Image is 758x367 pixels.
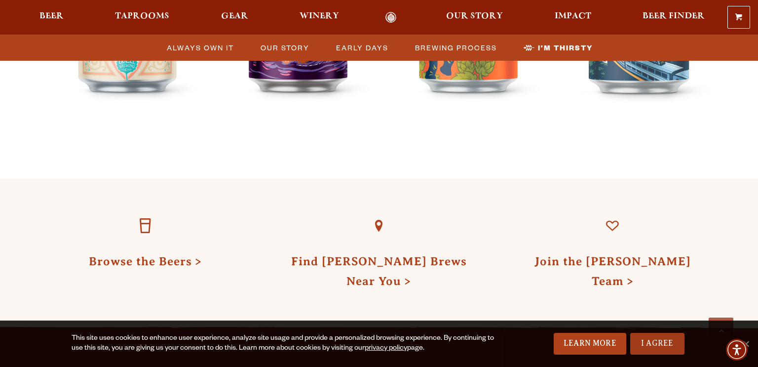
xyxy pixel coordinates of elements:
[518,41,598,55] a: I’m Thirsty
[161,41,239,55] a: Always Own It
[167,41,234,55] span: Always Own It
[215,12,255,23] a: Gear
[554,333,626,355] a: Learn More
[291,255,467,287] a: Find [PERSON_NAME] Brews Near You
[33,12,70,23] a: Beer
[109,12,176,23] a: Taprooms
[726,339,748,361] div: Accessibility Menu
[300,12,339,20] span: Winery
[293,12,345,23] a: Winery
[72,334,497,354] div: This site uses cookies to enhance user experience, analyze site usage and provide a personalized ...
[548,12,598,23] a: Impact
[636,12,711,23] a: Beer Finder
[89,255,202,268] a: Browse the Beers
[336,41,388,55] span: Early Days
[534,255,691,287] a: Join the [PERSON_NAME] Team
[261,41,309,55] span: Our Story
[440,12,509,23] a: Our Story
[538,41,593,55] span: I’m Thirsty
[115,12,169,20] span: Taprooms
[123,204,168,249] a: Browse the Beers
[415,41,497,55] span: Brewing Process
[255,41,314,55] a: Our Story
[555,12,591,20] span: Impact
[630,333,684,355] a: I Agree
[643,12,705,20] span: Beer Finder
[372,12,409,23] a: Odell Home
[356,204,402,249] a: Find Odell Brews Near You
[409,41,502,55] a: Brewing Process
[590,204,635,249] a: Join the Odell Team
[446,12,503,20] span: Our Story
[39,12,64,20] span: Beer
[221,12,248,20] span: Gear
[709,318,733,342] a: Scroll to top
[365,345,407,353] a: privacy policy
[330,41,393,55] a: Early Days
